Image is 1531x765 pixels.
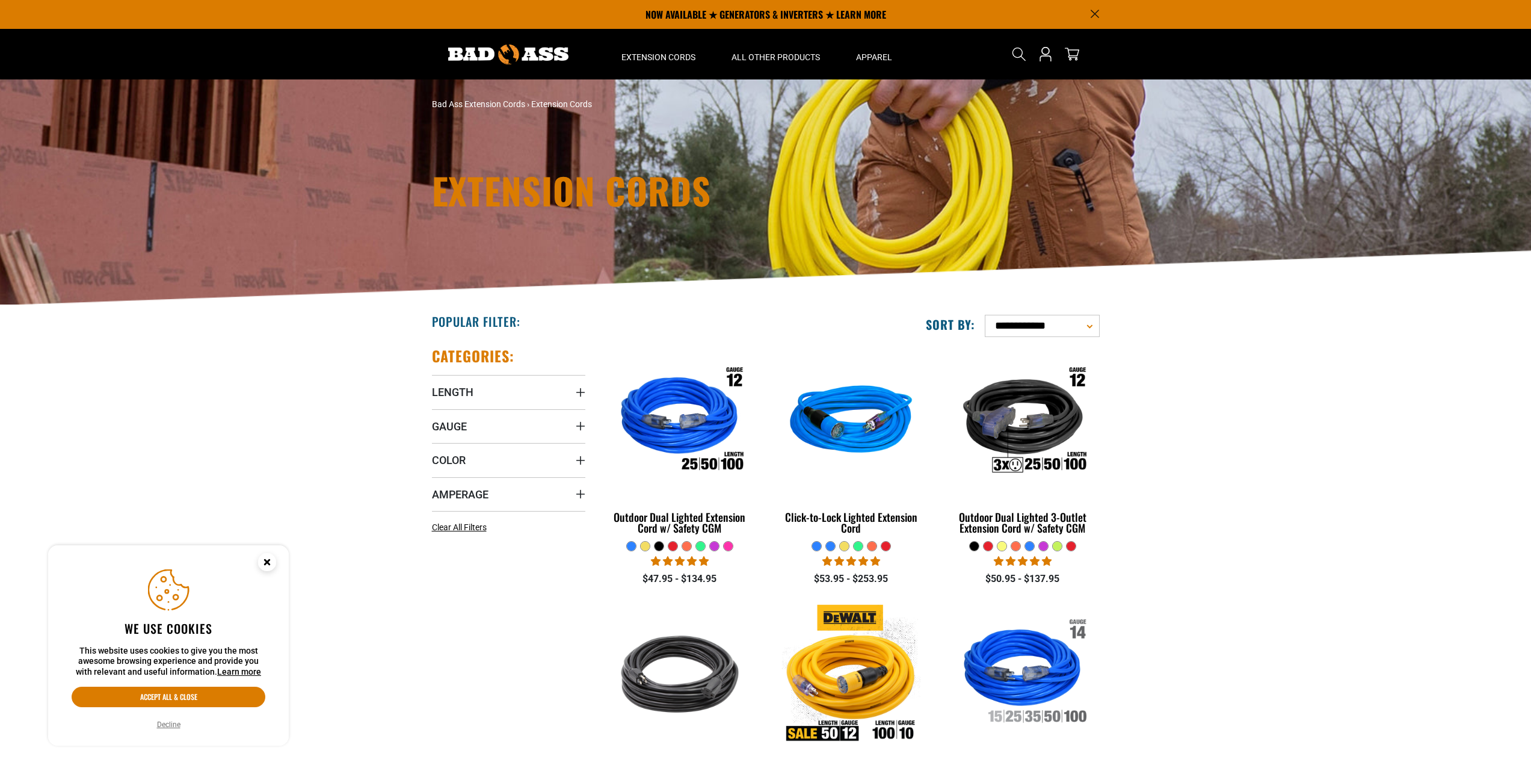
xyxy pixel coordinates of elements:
[604,353,756,491] img: Outdoor Dual Lighted Extension Cord w/ Safety CGM
[603,347,757,540] a: Outdoor Dual Lighted Extension Cord w/ Safety CGM Outdoor Dual Lighted Extension Cord w/ Safety CGM
[603,512,757,533] div: Outdoor Dual Lighted Extension Cord w/ Safety CGM
[72,687,265,707] button: Accept all & close
[838,29,910,79] summary: Apparel
[994,556,1052,567] span: 4.80 stars
[48,545,289,746] aside: Cookie Consent
[432,314,520,329] h2: Popular Filter:
[946,347,1099,540] a: Outdoor Dual Lighted 3-Outlet Extension Cord w/ Safety CGM Outdoor Dual Lighted 3-Outlet Extensio...
[432,385,473,399] span: Length
[946,512,1099,533] div: Outdoor Dual Lighted 3-Outlet Extension Cord w/ Safety CGM
[621,52,695,63] span: Extension Cords
[432,409,585,443] summary: Gauge
[432,477,585,511] summary: Amperage
[603,29,713,79] summary: Extension Cords
[432,443,585,477] summary: Color
[651,556,709,567] span: 4.81 stars
[947,604,1098,743] img: Indoor Dual Lighted Extension Cord w/ Safety CGM
[432,347,515,365] h2: Categories:
[432,172,871,208] h1: Extension Cords
[946,572,1099,586] div: $50.95 - $137.95
[774,572,928,586] div: $53.95 - $253.95
[856,52,892,63] span: Apparel
[713,29,838,79] summary: All Other Products
[432,420,467,433] span: Gauge
[432,98,871,111] nav: breadcrumbs
[603,572,757,586] div: $47.95 - $134.95
[775,604,927,743] img: DEWALT 50-100 foot 12/3 Lighted Click-to-Lock CGM Extension Cord 15A SJTW
[926,317,975,332] label: Sort by:
[1009,45,1029,64] summary: Search
[432,375,585,409] summary: Length
[432,521,491,534] a: Clear All Filters
[432,99,525,109] a: Bad Ass Extension Cords
[604,604,756,743] img: black
[822,556,880,567] span: 4.87 stars
[217,667,261,677] a: Learn more
[527,99,529,109] span: ›
[531,99,592,109] span: Extension Cords
[774,512,928,533] div: Click-to-Lock Lighted Extension Cord
[732,52,820,63] span: All Other Products
[947,353,1098,491] img: Outdoor Dual Lighted 3-Outlet Extension Cord w/ Safety CGM
[72,646,265,678] p: This website uses cookies to give you the most awesome browsing experience and provide you with r...
[72,621,265,636] h2: We use cookies
[448,45,568,64] img: Bad Ass Extension Cords
[774,347,928,540] a: blue Click-to-Lock Lighted Extension Cord
[153,719,184,731] button: Decline
[432,488,488,501] span: Amperage
[432,522,487,532] span: Clear All Filters
[432,453,466,467] span: Color
[775,353,927,491] img: blue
